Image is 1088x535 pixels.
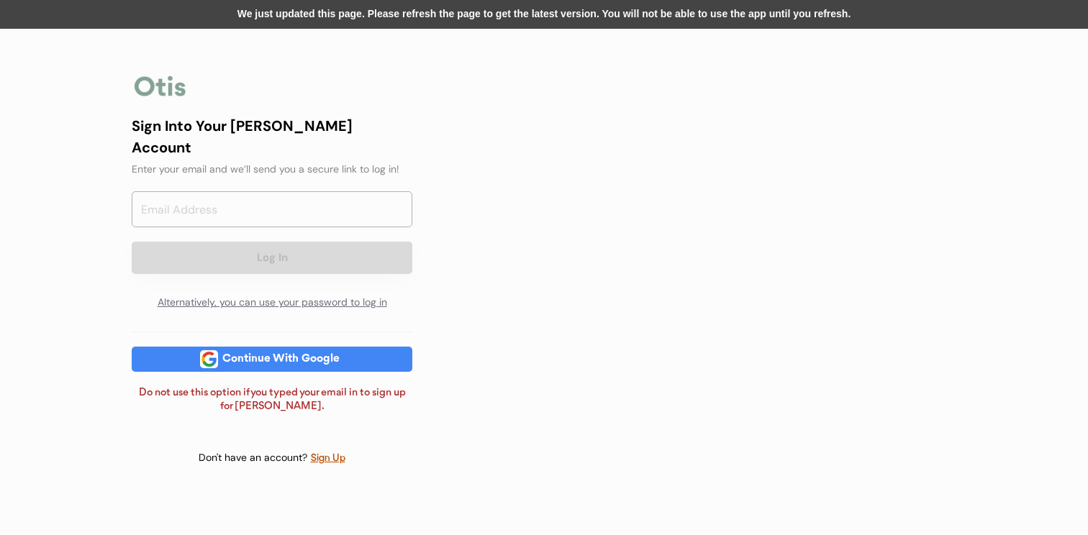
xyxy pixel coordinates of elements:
div: Enter your email and we’ll send you a secure link to log in! [132,162,412,177]
div: Continue With Google [218,354,344,365]
button: Log In [132,242,412,274]
div: Sign Up [310,450,346,467]
input: Email Address [132,191,412,227]
div: Don't have an account? [199,451,310,465]
div: Do not use this option if you typed your email in to sign up for [PERSON_NAME]. [132,386,412,414]
div: Alternatively, you can use your password to log in [132,288,412,317]
div: Sign Into Your [PERSON_NAME] Account [132,115,412,158]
